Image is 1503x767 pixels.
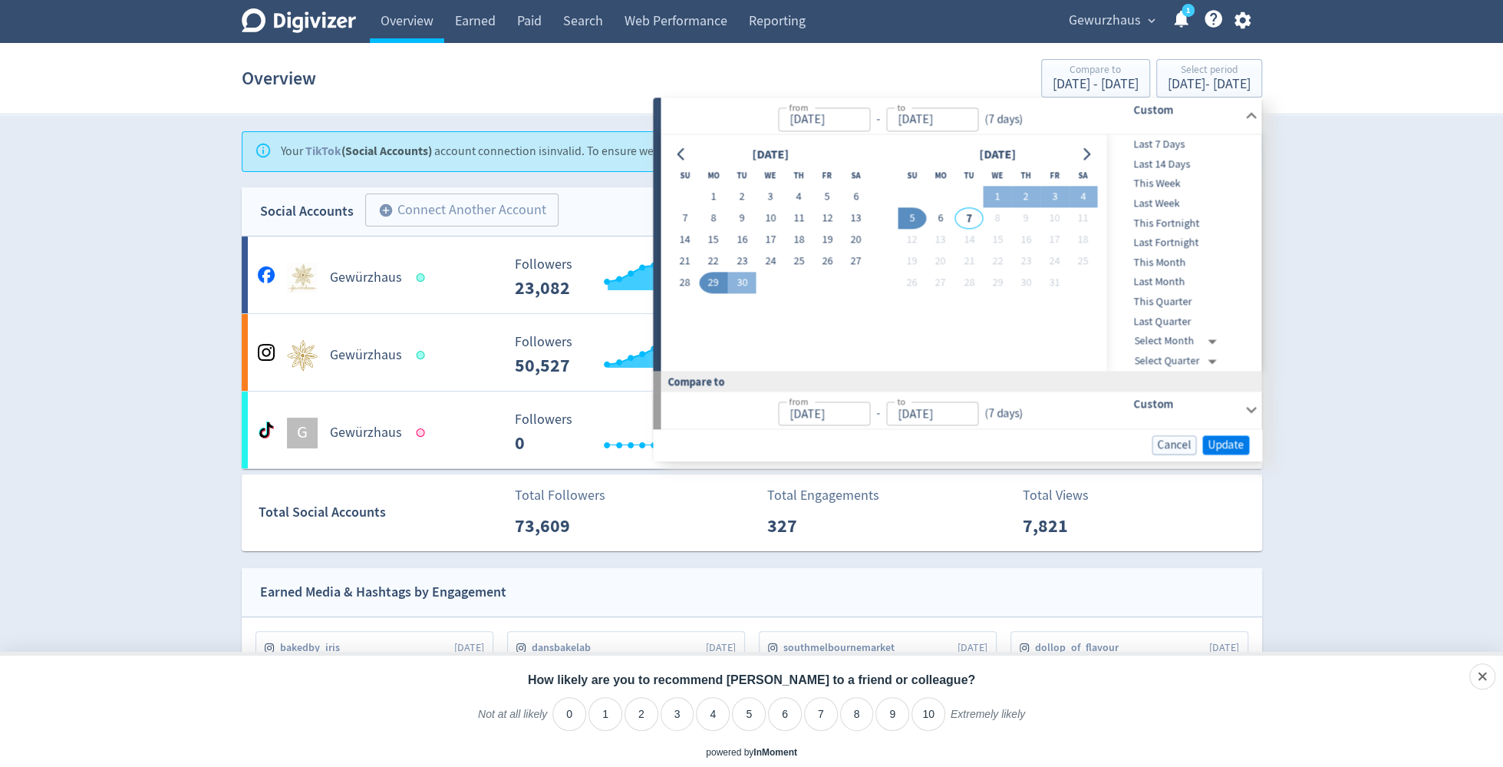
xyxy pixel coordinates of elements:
[783,640,903,656] span: southmelbournemarket
[653,371,1261,392] div: Compare to
[958,640,987,656] span: [DATE]
[974,144,1020,165] div: [DATE]
[785,208,813,230] button: 11
[954,208,983,230] button: 7
[287,418,318,448] div: G
[699,273,727,294] button: 29
[330,346,402,365] h5: Gewürzhaus
[926,230,954,251] button: 13
[507,335,737,375] svg: Followers ---
[840,697,874,731] li: 8
[926,208,954,230] button: 6
[354,196,559,227] a: Connect Another Account
[1107,215,1259,232] span: This Fortnight
[1185,5,1189,16] text: 1
[260,200,354,223] div: Social Accounts
[507,412,737,453] svg: Followers ---
[1135,332,1223,352] div: Select Month
[287,340,318,371] img: Gewürzhaus undefined
[1040,165,1069,187] th: Friday
[870,111,886,128] div: -
[1075,144,1097,165] button: Go to next month
[983,251,1011,273] button: 22
[785,187,813,208] button: 4
[978,111,1029,128] div: ( 7 days )
[1135,351,1223,371] div: Select Quarter
[1069,187,1097,208] button: 4
[842,230,870,251] button: 20
[842,187,870,208] button: 6
[1063,8,1159,33] button: Gewurzhaus
[514,485,605,506] p: Total Followers
[1012,230,1040,251] button: 16
[1157,439,1191,451] span: Cancel
[756,251,784,273] button: 24
[259,501,503,524] div: Total Social Accounts
[1107,312,1259,332] div: Last Quarter
[842,165,870,187] th: Saturday
[1069,230,1097,251] button: 18
[696,697,730,731] li: 4
[671,208,699,230] button: 7
[242,392,1262,468] a: GGewürzhaus Followers --- _ 0% Followers 0 Engagements 0 Engagements 0 _ 0% Video Views 0 Video V...
[785,251,813,273] button: 25
[1133,101,1238,119] h6: Custom
[1041,59,1150,98] button: Compare to[DATE] - [DATE]
[727,251,756,273] button: 23
[1012,187,1040,208] button: 2
[699,187,727,208] button: 1
[1168,78,1251,91] div: [DATE] - [DATE]
[983,208,1011,230] button: 8
[727,187,756,208] button: 2
[727,165,756,187] th: Tuesday
[1107,154,1259,174] div: Last 14 Days
[1012,273,1040,294] button: 30
[926,165,954,187] th: Monday
[1107,273,1259,293] div: Last Month
[478,707,547,733] label: Not at all likely
[1107,137,1259,154] span: Last 7 Days
[756,187,784,208] button: 3
[804,697,838,731] li: 7
[1202,435,1249,455] button: Update
[1107,193,1259,213] div: Last Week
[727,208,756,230] button: 9
[954,230,983,251] button: 14
[1107,135,1259,372] nav: presets
[1145,14,1159,28] span: expand_more
[416,273,429,282] span: Data last synced: 7 Oct 2025, 4:02am (AEDT)
[727,230,756,251] button: 16
[365,193,559,227] button: Connect Another Account
[1107,156,1259,173] span: Last 14 Days
[983,187,1011,208] button: 1
[756,208,784,230] button: 10
[897,101,905,114] label: to
[242,236,1262,313] a: Gewürzhaus undefinedGewürzhaus Followers --- Followers 23,082 <1% Engagements 26 Engagements 26 7...
[699,251,727,273] button: 22
[1107,293,1259,310] span: This Quarter
[1053,64,1139,78] div: Compare to
[897,395,905,408] label: to
[1040,230,1069,251] button: 17
[1469,663,1495,689] div: Close survey
[699,165,727,187] th: Monday
[1107,213,1259,233] div: This Fortnight
[813,208,842,230] button: 12
[732,697,766,731] li: 5
[951,707,1025,733] label: Extremely likely
[378,203,394,218] span: add_circle
[789,395,808,408] label: from
[706,640,736,656] span: [DATE]
[813,165,842,187] th: Friday
[747,144,793,165] div: [DATE]
[898,251,926,273] button: 19
[416,428,429,437] span: Data last synced: 3 Sep 2023, 6:01am (AEST)
[954,165,983,187] th: Tuesday
[661,392,1261,429] div: from-to(7 days)Custom
[1107,135,1259,155] div: Last 7 Days
[785,165,813,187] th: Thursday
[661,98,1261,134] div: from-to(7 days)Custom
[727,273,756,294] button: 30
[1069,8,1141,33] span: Gewurzhaus
[699,208,727,230] button: 8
